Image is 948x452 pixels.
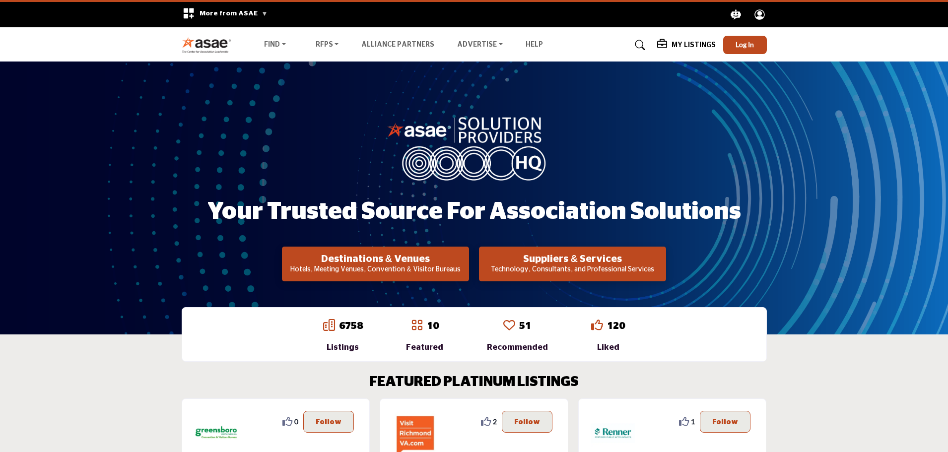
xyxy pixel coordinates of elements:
[309,38,346,52] a: RFPs
[591,341,625,353] div: Liked
[387,115,561,180] img: image
[427,321,439,331] a: 10
[526,41,543,48] a: Help
[514,416,540,427] p: Follow
[257,38,293,52] a: Find
[700,411,750,433] button: Follow
[200,10,268,17] span: More from ASAE
[503,319,515,333] a: Go to Recommended
[411,319,423,333] a: Go to Featured
[369,374,579,391] h2: FEATURED PLATINUM LISTINGS
[723,36,767,54] button: Log In
[607,321,625,331] a: 120
[207,196,741,227] h1: Your Trusted Source for Association Solutions
[672,41,716,50] h5: My Listings
[285,253,466,265] h2: Destinations & Venues
[303,411,354,433] button: Follow
[657,39,716,51] div: My Listings
[691,416,695,427] span: 1
[479,247,666,281] button: Suppliers & Services Technology, Consultants, and Professional Services
[339,321,363,331] a: 6758
[712,416,738,427] p: Follow
[625,37,652,53] a: Search
[487,341,548,353] div: Recommended
[502,411,552,433] button: Follow
[316,416,341,427] p: Follow
[450,38,510,52] a: Advertise
[294,416,298,427] span: 0
[519,321,531,331] a: 51
[282,247,469,281] button: Destinations & Venues Hotels, Meeting Venues, Convention & Visitor Bureaus
[736,40,754,49] span: Log In
[493,416,497,427] span: 2
[323,341,363,353] div: Listings
[591,319,603,331] i: Go to Liked
[482,253,663,265] h2: Suppliers & Services
[285,265,466,275] p: Hotels, Meeting Venues, Convention & Visitor Bureaus
[482,265,663,275] p: Technology, Consultants, and Professional Services
[406,341,443,353] div: Featured
[361,41,434,48] a: Alliance Partners
[182,37,237,53] img: Site Logo
[176,2,274,27] div: More from ASAE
